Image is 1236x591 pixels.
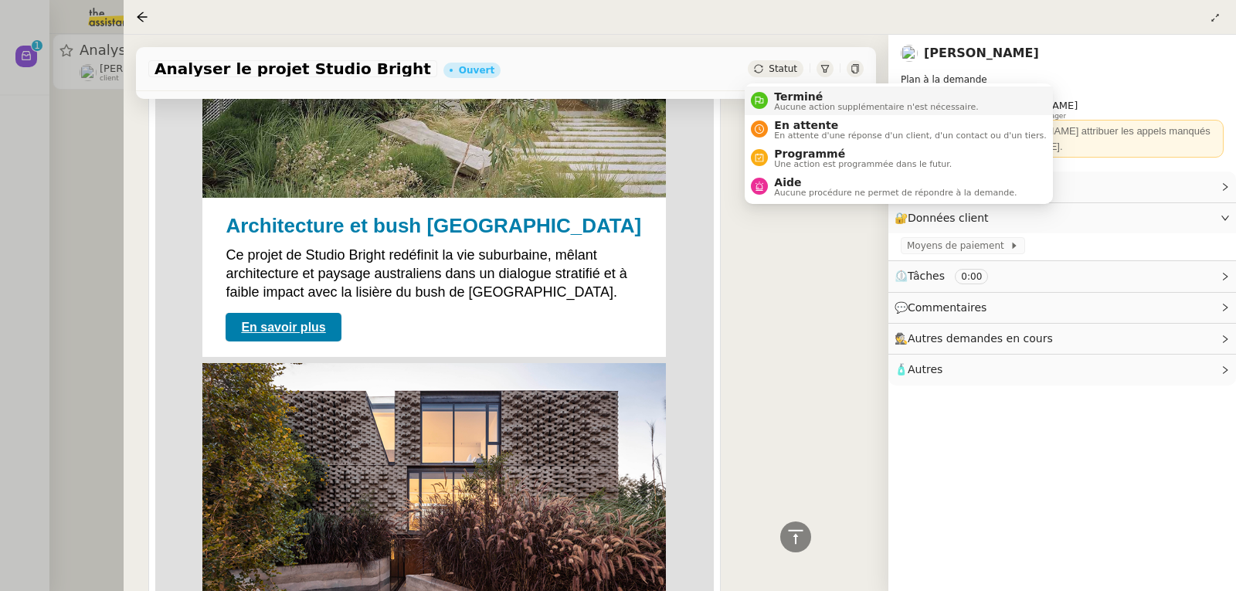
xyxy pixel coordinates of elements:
img: users%2FnSvcPnZyQ0RA1JfSOxSfyelNlJs1%2Favatar%2Fp1050537-640x427.jpg [901,45,918,62]
div: 💬Commentaires [888,293,1236,323]
span: 🕵️ [895,332,1060,345]
nz-tag: 0:00 [955,269,988,284]
span: Aucune procédure ne permet de répondre à la demande. [774,189,1017,197]
a: [PERSON_NAME] [924,46,1039,60]
p: Ce projet de Studio Bright redéfinit la vie suburbaine, mêlant architecture et paysage australien... [226,246,643,301]
div: 🧴Autres [888,355,1236,385]
div: 🔐Données client [888,203,1236,233]
span: ⏲️ [895,270,1001,282]
span: Aide [774,176,1017,189]
div: Ouvert [459,66,494,75]
div: ⚙️Procédures [888,172,1236,202]
span: Commentaires [908,301,986,314]
span: Programmé [774,148,952,160]
span: Une action est programmée dans le futur. [774,160,952,168]
span: En attente [774,119,1046,131]
span: Aucune action supplémentaire n'est nécessaire. [774,103,978,111]
span: Données client [908,212,989,224]
span: Autres [908,363,942,375]
span: Autres demandes en cours [908,332,1053,345]
span: Terminé [774,90,978,103]
div: ⏲️Tâches 0:00 [888,261,1236,291]
u: En savoir plus [241,321,325,334]
span: 🧴 [895,363,942,375]
a: En savoir plus [226,313,341,342]
span: Plan à la demande [901,74,987,85]
span: 💬 [895,301,993,314]
h1: Architecture et bush [GEOGRAPHIC_DATA] [226,213,643,238]
span: Statut [769,63,797,74]
span: En attente d'une réponse d'un client, d'un contact ou d'un tiers. [774,131,1046,140]
span: Analyser le projet Studio Bright [154,61,431,76]
span: 🔐 [895,209,995,227]
div: ⚠️ En l'absence de [PERSON_NAME] attribuer les appels manqués et les e-mails à [PERSON_NAME]. [907,124,1217,154]
span: Tâches [908,270,945,282]
div: 🕵️Autres demandes en cours [888,324,1236,354]
span: Moyens de paiement [907,238,1010,253]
